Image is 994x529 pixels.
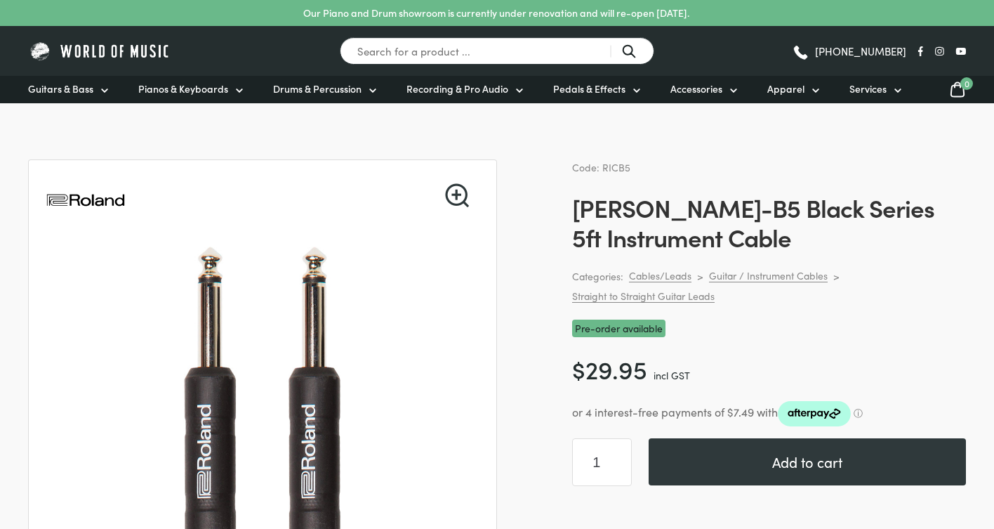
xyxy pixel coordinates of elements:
[138,81,228,96] span: Pianos & Keyboards
[960,77,973,90] span: 0
[709,269,828,282] a: Guitar / Instrument Cables
[572,351,585,386] span: $
[28,40,172,62] img: World of Music
[572,192,966,252] h1: [PERSON_NAME]-B5 Black Series 5ft Instrument Cable
[670,81,722,96] span: Accessories
[629,269,691,282] a: Cables/Leads
[572,320,665,337] span: Pre-order available
[445,183,469,207] a: View full-screen image gallery
[553,81,625,96] span: Pedals & Effects
[697,270,703,282] div: >
[572,160,630,174] span: Code: RICB5
[654,368,690,382] span: incl GST
[572,268,623,285] span: Categories:
[28,81,93,96] span: Guitars & Bass
[273,81,362,96] span: Drums & Percussion
[572,351,647,386] bdi: 29.95
[790,374,994,529] iframe: Chat with our support team
[572,289,715,303] a: Straight to Straight Guitar Leads
[406,81,508,96] span: Recording & Pro Audio
[303,6,689,20] p: Our Piano and Drum showroom is currently under renovation and will re-open [DATE].
[340,37,654,65] input: Search for a product ...
[649,438,966,485] button: Add to cart
[767,81,804,96] span: Apparel
[815,46,906,56] span: [PHONE_NUMBER]
[792,41,906,62] a: [PHONE_NUMBER]
[46,160,126,240] img: Roland
[572,438,632,486] input: Product quantity
[849,81,887,96] span: Services
[833,270,840,282] div: >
